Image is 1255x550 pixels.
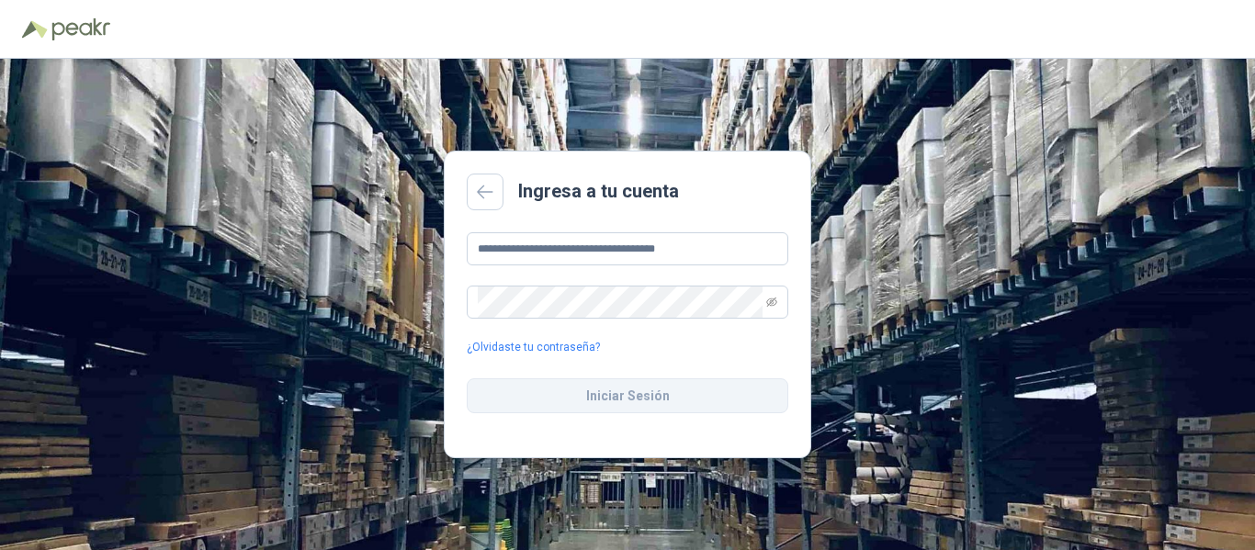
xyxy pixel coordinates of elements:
h2: Ingresa a tu cuenta [518,177,679,206]
a: ¿Olvidaste tu contraseña? [467,339,600,356]
img: Peakr [51,18,110,40]
button: Iniciar Sesión [467,378,788,413]
img: Logo [22,20,48,39]
span: eye-invisible [766,297,777,308]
